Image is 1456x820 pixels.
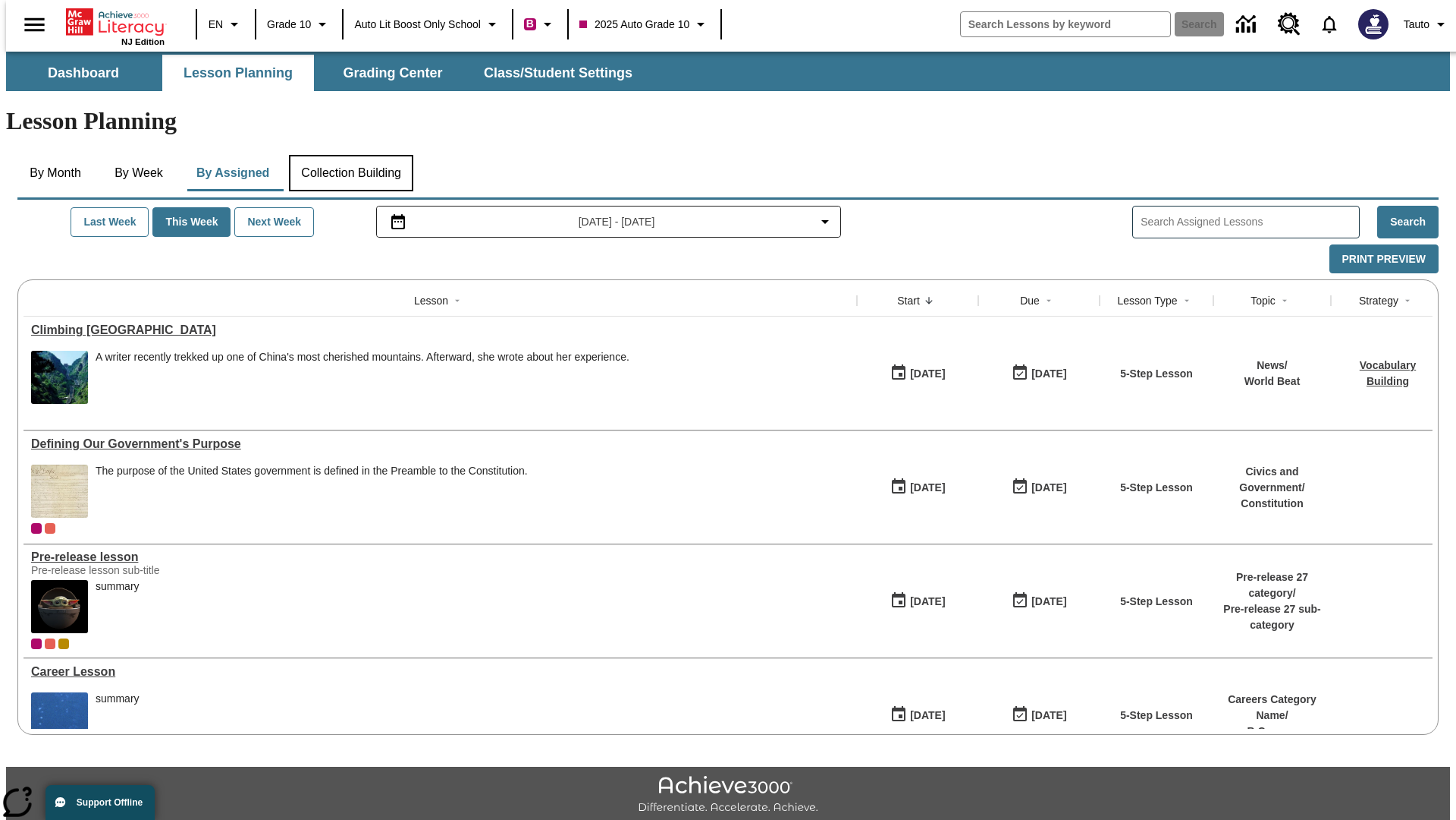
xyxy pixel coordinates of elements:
div: Current Class [31,523,42,534]
button: Sort [1040,292,1058,310]
button: By Week [101,155,177,191]
span: Class/Student Settings [484,65,632,82]
div: [DATE] [1031,478,1066,497]
p: Pre-release 27 category / [1221,569,1323,601]
button: Last Week [71,207,149,237]
a: Climbing Mount Tai, Lessons [31,323,849,337]
img: 6000 stone steps to climb Mount Tai in Chinese countryside [31,351,88,404]
div: Due [1020,293,1040,308]
button: 07/01/25: First time the lesson was available [885,473,950,502]
a: Resource Center, Will open in new tab [1269,4,1310,45]
button: By Assigned [184,155,281,191]
div: Topic [1250,293,1276,308]
button: Collection Building [289,155,413,191]
div: A writer recently trekked up one of China's most cherished mountains. Afterward, she wrote about ... [96,351,629,364]
div: summary [96,692,140,746]
img: hero alt text [31,580,88,633]
button: 01/13/25: First time the lesson was available [885,701,950,730]
span: B [526,14,534,33]
a: Defining Our Government's Purpose, Lessons [31,437,849,451]
div: The purpose of the United States government is defined in the Preamble to the Constitution. [96,465,528,518]
img: Achieve3000 Differentiate Accelerate Achieve [638,776,818,815]
span: Grade 10 [267,17,311,33]
img: Avatar [1358,9,1389,39]
a: Career Lesson, Lessons [31,665,849,679]
button: Boost Class color is violet red. Change class color [518,11,563,38]
div: Climbing Mount Tai [31,323,849,337]
div: Home [66,5,165,46]
a: Home [66,7,165,37]
div: New 2025 class [58,639,69,649]
p: 5-Step Lesson [1120,594,1193,610]
button: Select the date range menu item [383,213,835,231]
input: search field [961,12,1170,36]
button: Grading Center [317,55,469,91]
button: Class: 2025 Auto Grade 10, Select your class [573,11,716,38]
p: B Careers [1221,724,1323,740]
p: Pre-release 27 sub-category [1221,601,1323,633]
button: Open side menu [12,2,57,47]
span: [DATE] - [DATE] [579,214,655,230]
div: Lesson [414,293,448,308]
p: 5-Step Lesson [1120,366,1193,382]
button: 01/25/26: Last day the lesson can be accessed [1006,587,1072,616]
div: Start [897,293,920,308]
span: Lesson Planning [184,65,293,82]
button: Sort [920,292,938,310]
div: [DATE] [910,706,945,725]
button: Dashboard [8,55,159,91]
p: Constitution [1221,496,1323,512]
a: Pre-release lesson, Lessons [31,550,849,564]
div: [DATE] [910,592,945,611]
button: Sort [448,292,466,310]
button: Select a new avatar [1349,5,1398,44]
div: [DATE] [910,364,945,383]
button: Profile/Settings [1398,11,1456,38]
h1: Lesson Planning [6,107,1450,135]
div: Current Class [31,639,42,649]
button: Sort [1276,292,1294,310]
div: OL 2025 Auto Grade 11 [45,523,55,534]
a: Notifications [1310,5,1349,44]
p: World Beat [1244,374,1301,389]
span: Support Offline [77,797,143,808]
p: News / [1244,358,1301,374]
span: Grading Center [343,65,442,82]
a: Vocabulary Building [1360,359,1416,387]
button: Search [1377,206,1439,238]
div: summary [96,692,140,705]
svg: Collapse Date Range Filter [816,213,834,231]
span: NJ Edition [121,37,165,46]
div: [DATE] [1031,592,1066,611]
div: Career Lesson [31,665,849,679]
button: Print Preview [1329,244,1439,274]
button: Language: EN, Select a language [202,11,250,38]
span: Dashboard [48,65,119,82]
button: 07/22/25: First time the lesson was available [885,359,950,388]
button: 03/31/26: Last day the lesson can be accessed [1006,473,1072,502]
p: 5-Step Lesson [1120,480,1193,496]
div: A writer recently trekked up one of China's most cherished mountains. Afterward, she wrote about ... [96,351,629,404]
div: SubNavbar [6,52,1450,91]
p: Civics and Government / [1221,464,1323,496]
a: Data Center [1227,4,1269,46]
span: 2025 Auto Grade 10 [579,17,689,33]
div: [DATE] [1031,706,1066,725]
input: Search Assigned Lessons [1141,211,1359,233]
button: Support Offline [45,785,155,820]
button: Sort [1178,292,1196,310]
button: 01/22/25: First time the lesson was available [885,587,950,616]
span: Auto Lit Boost only School [354,17,481,33]
div: [DATE] [1031,364,1066,383]
div: Lesson Type [1117,293,1177,308]
div: summary [96,580,140,593]
div: The purpose of the United States government is defined in the Preamble to the Constitution. [96,465,528,478]
div: Defining Our Government's Purpose [31,437,849,451]
button: 06/30/26: Last day the lesson can be accessed [1006,359,1072,388]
